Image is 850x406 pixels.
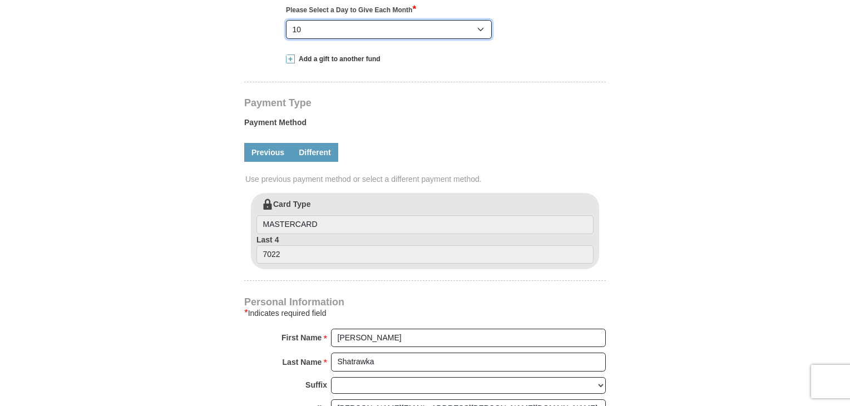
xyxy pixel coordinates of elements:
[283,354,322,370] strong: Last Name
[245,174,607,185] span: Use previous payment method or select a different payment method.
[244,306,606,320] div: Indicates required field
[244,98,606,107] h4: Payment Type
[256,234,594,264] label: Last 4
[291,143,338,162] a: Different
[295,55,380,64] span: Add a gift to another fund
[305,377,327,393] strong: Suffix
[281,330,322,345] strong: First Name
[244,117,606,133] label: Payment Method
[244,143,291,162] a: Previous
[256,199,594,234] label: Card Type
[286,6,416,14] strong: Please Select a Day to Give Each Month
[256,245,594,264] input: Last 4
[256,215,594,234] input: Card Type
[244,298,606,306] h4: Personal Information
